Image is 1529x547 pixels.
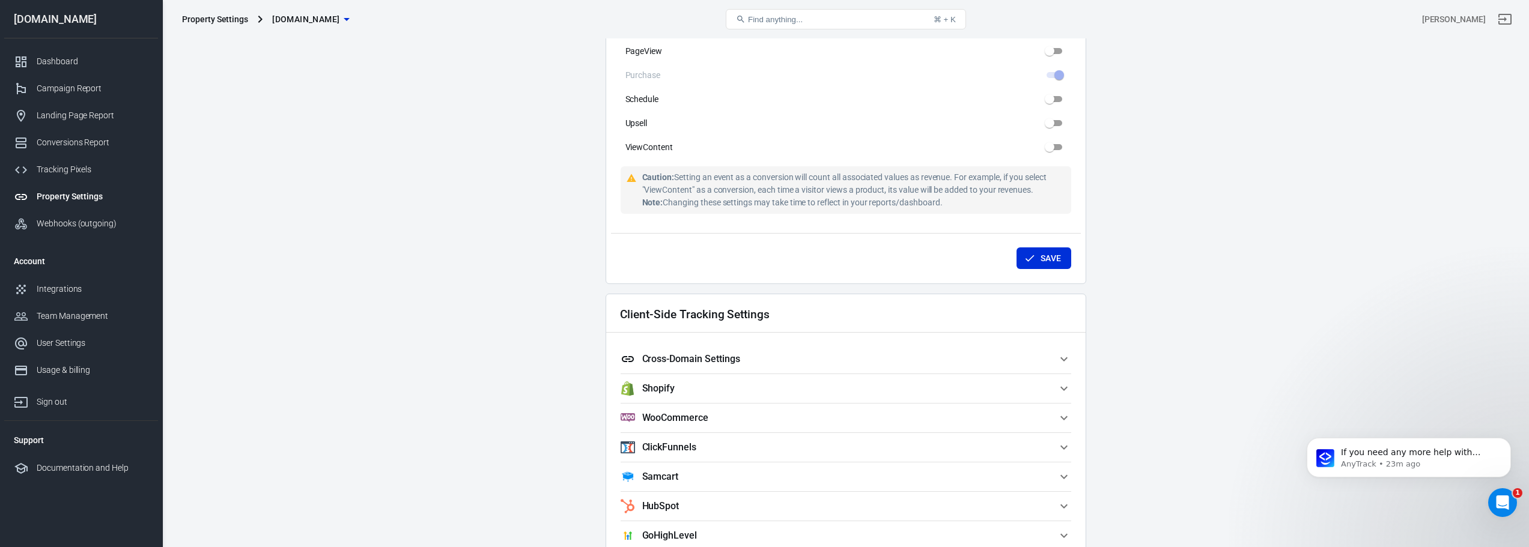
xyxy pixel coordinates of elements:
button: [DOMAIN_NAME] [267,8,354,31]
span: 1 [1513,488,1522,498]
div: Property Settings [37,190,148,203]
a: Landing Page Report [4,102,158,129]
button: Save [1017,247,1071,270]
li: Account [4,247,158,276]
iframe: Intercom notifications message [1289,413,1529,515]
div: Webhooks (outgoing) [37,217,148,230]
span: Upsell [625,117,648,130]
strong: Note: [642,198,663,207]
a: Sign out [1491,5,1519,34]
li: Support [4,426,158,455]
div: User Settings [37,337,148,349]
img: WooCommerce [621,411,635,425]
div: Tracking Pixels [37,163,148,176]
div: [DOMAIN_NAME] [4,14,158,25]
span: PageView [625,45,663,58]
a: Sign out [4,384,158,416]
button: Cross-Domain Settings [621,345,1071,373]
button: ShopifyShopify [621,374,1071,403]
a: Webhooks (outgoing) [4,210,158,237]
span: ViewContent [625,141,673,154]
iframe: Intercom live chat [1488,488,1517,517]
a: Usage & billing [4,357,158,384]
a: Campaign Report [4,75,158,102]
span: casatech-es.com [272,12,339,27]
div: ⌘ + K [934,15,956,24]
h5: Shopify [642,382,675,394]
strong: Caution: [642,172,675,182]
h5: ClickFunnels [642,441,696,453]
div: Team Management [37,310,148,322]
div: Documentation and Help [37,462,148,474]
img: Samcart [621,470,635,484]
div: Usage & billing [37,364,148,376]
h5: Samcart [642,471,679,483]
a: Integrations [4,276,158,303]
h5: GoHighLevel [642,530,697,542]
a: Team Management [4,303,158,330]
img: GoHighLevel [621,528,635,543]
a: Tracking Pixels [4,156,158,183]
h5: Cross-Domain Settings [642,353,740,365]
div: Property Settings [182,13,248,25]
button: Find anything...⌘ + K [726,9,966,29]
a: Dashboard [4,48,158,75]
h5: WooCommerce [642,412,708,424]
div: Integrations [37,283,148,295]
a: Property Settings [4,183,158,210]
button: WooCommerceWooCommerce [621,403,1071,432]
div: Setting an event as a conversion will count all associated values as revenue. For example, if you... [642,171,1066,209]
button: HubSpotHubSpot [621,492,1071,521]
button: SamcartSamcart [621,462,1071,491]
div: Conversions Report [37,136,148,149]
div: Campaign Report [37,82,148,95]
img: HubSpot [621,499,635,513]
img: Shopify [621,381,635,396]
span: Find anything... [748,15,803,24]
div: Account id: VW6wEJAx [1422,13,1486,26]
h2: Client-Side Tracking Settings [620,308,770,321]
div: Landing Page Report [37,109,148,122]
a: User Settings [4,330,158,357]
h5: HubSpot [642,500,679,512]
div: Sign out [37,396,148,408]
span: Schedule [625,93,659,106]
a: Conversions Report [4,129,158,156]
button: ClickFunnelsClickFunnels [621,433,1071,462]
span: Purchase [625,69,661,82]
div: Dashboard [37,55,148,68]
img: ClickFunnels [621,440,635,455]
